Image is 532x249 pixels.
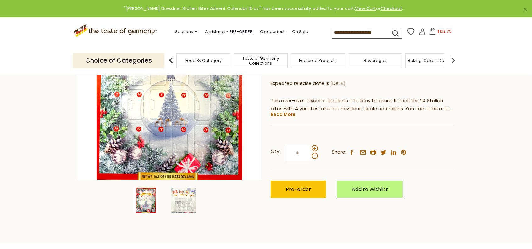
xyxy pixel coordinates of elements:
a: Featured Products [299,58,337,63]
span: $152.75 [437,29,452,34]
a: Beverages [364,58,386,63]
img: Schluender Dresdner Stollen Bites Advent Calendar 16 oz. [133,188,158,213]
a: Checkout [380,5,402,12]
img: Schluender Dresdner Stollen Bites Advent Calendar 16 oz. [171,188,196,213]
button: $152.75 [427,28,454,37]
a: On Sale [292,28,308,35]
img: next arrow [447,54,459,67]
a: Seasons [175,28,197,35]
button: Pre-order [271,181,326,198]
a: Christmas - PRE-ORDER [205,28,252,35]
a: Read More [271,111,296,117]
p: Expected release date is [DATE] [271,80,455,88]
a: Baking, Cakes, Desserts [408,58,457,63]
a: × [523,8,527,11]
div: "[PERSON_NAME] Dresdner Stollen Bites Advent Calendar 16 oz." has been successfully added to your... [5,5,522,12]
a: Food By Category [185,58,222,63]
a: Taste of Germany Collections [236,56,286,65]
a: Add to Wishlist [337,181,403,198]
a: View Cart [355,5,376,12]
input: Qty: [285,144,310,161]
p: Choice of Categories [73,53,164,68]
span: Pre-order [286,186,311,193]
strong: Qty: [271,148,280,156]
img: previous arrow [165,54,177,67]
p: This over-size advent calender is a holiday treasure. It contains 24 Stollen bites with 4 variete... [271,97,455,113]
span: Share: [332,148,346,156]
a: Oktoberfest [260,28,285,35]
